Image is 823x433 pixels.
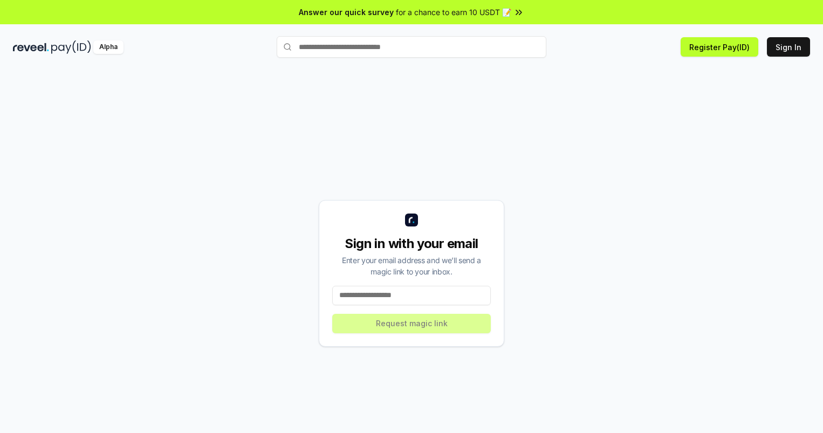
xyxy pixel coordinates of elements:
span: for a chance to earn 10 USDT 📝 [396,6,511,18]
div: Sign in with your email [332,235,491,252]
img: logo_small [405,214,418,226]
button: Sign In [767,37,810,57]
div: Enter your email address and we’ll send a magic link to your inbox. [332,255,491,277]
button: Register Pay(ID) [681,37,758,57]
div: Alpha [93,40,124,54]
span: Answer our quick survey [299,6,394,18]
img: pay_id [51,40,91,54]
img: reveel_dark [13,40,49,54]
